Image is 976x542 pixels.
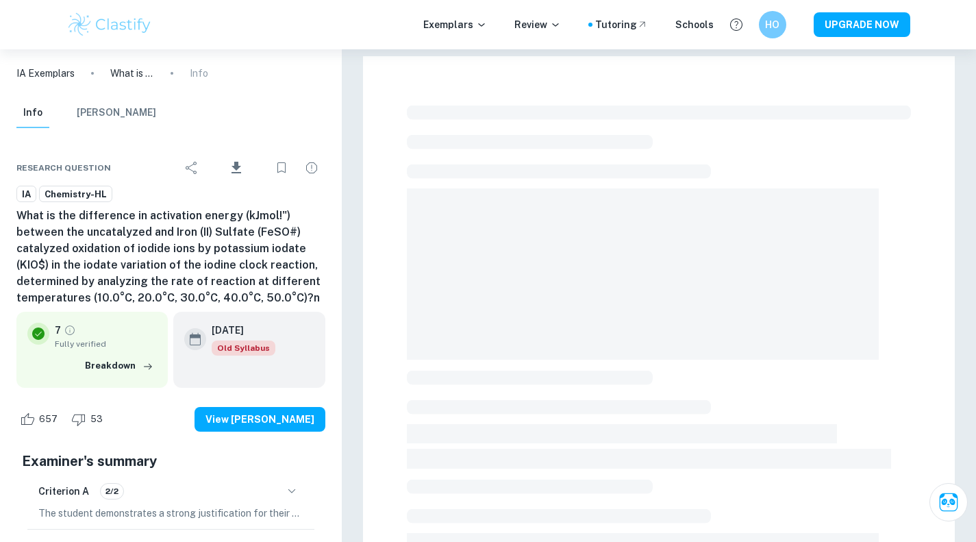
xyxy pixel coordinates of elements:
[298,154,325,182] div: Report issue
[759,11,786,38] button: HO
[40,188,112,201] span: Chemistry-HL
[82,356,157,376] button: Breakdown
[423,17,487,32] p: Exemplars
[16,408,65,430] div: Like
[178,154,205,182] div: Share
[110,66,154,81] p: What is the difference in activation energy (kJmol!") between the uncatalyzed and Iron (II) Sulfa...
[929,483,968,521] button: Ask Clai
[16,162,111,174] span: Research question
[66,11,153,38] img: Clastify logo
[64,324,76,336] a: Grade fully verified
[77,98,156,128] button: [PERSON_NAME]
[195,407,325,432] button: View [PERSON_NAME]
[101,485,123,497] span: 2/2
[22,451,320,471] h5: Examiner's summary
[268,154,295,182] div: Bookmark
[212,341,275,356] span: Old Syllabus
[55,323,61,338] p: 7
[514,17,561,32] p: Review
[55,338,157,350] span: Fully verified
[17,188,36,201] span: IA
[83,412,110,426] span: 53
[190,66,208,81] p: Info
[16,208,325,306] h6: What is the difference in activation energy (kJmol!") between the uncatalyzed and Iron (II) Sulfa...
[764,17,780,32] h6: HO
[16,186,36,203] a: IA
[68,408,110,430] div: Dislike
[675,17,714,32] a: Schools
[32,412,65,426] span: 657
[212,341,275,356] div: Starting from the May 2025 session, the Chemistry IA requirements have changed. It's OK to refer ...
[725,13,748,36] button: Help and Feedback
[16,98,49,128] button: Info
[212,323,264,338] h6: [DATE]
[38,484,89,499] h6: Criterion A
[39,186,112,203] a: Chemistry-HL
[38,506,303,521] p: The student demonstrates a strong justification for their choice of topic, highlighting their int...
[595,17,648,32] a: Tutoring
[16,66,75,81] a: IA Exemplars
[814,12,910,37] button: UPGRADE NOW
[208,150,265,186] div: Download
